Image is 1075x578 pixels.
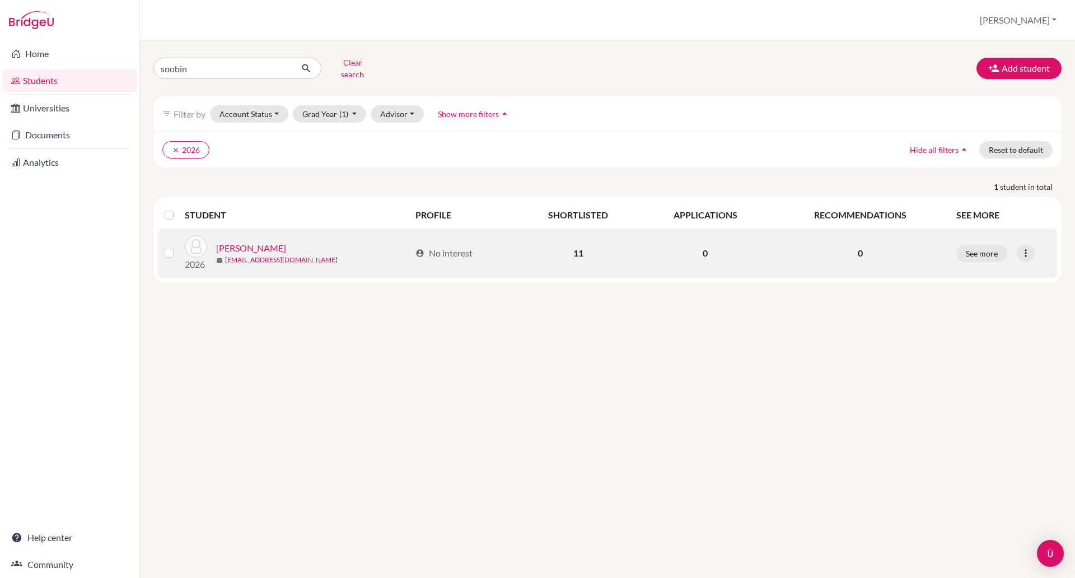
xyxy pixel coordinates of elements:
div: No interest [415,246,473,260]
button: See more [956,245,1007,262]
td: 0 [640,229,770,278]
a: Students [2,69,137,92]
p: 0 [778,246,943,260]
i: filter_list [162,109,171,118]
th: APPLICATIONS [640,202,770,229]
button: [PERSON_NAME] [975,10,1062,31]
span: student in total [1000,181,1062,193]
img: Bridge-U [9,11,54,29]
button: clear2026 [162,141,209,159]
a: Universities [2,97,137,119]
button: Reset to default [979,141,1053,159]
th: SHORTLISTED [516,202,640,229]
th: SEE MORE [950,202,1057,229]
span: Filter by [174,109,205,119]
img: Park, Isabella [185,235,207,258]
a: Home [2,43,137,65]
span: (1) [339,109,348,119]
a: [PERSON_NAME] [216,241,286,255]
button: Clear search [321,54,384,83]
a: Community [2,553,137,576]
div: Open Intercom Messenger [1037,540,1064,567]
span: account_circle [415,249,424,258]
strong: 1 [994,181,1000,193]
th: STUDENT [185,202,409,229]
a: [EMAIL_ADDRESS][DOMAIN_NAME] [225,255,338,265]
p: 2026 [185,258,207,271]
input: Find student by name... [153,58,292,79]
button: Add student [976,58,1062,79]
span: Show more filters [438,109,499,119]
td: 11 [516,229,640,278]
button: Account Status [210,105,288,123]
a: Documents [2,124,137,146]
button: Show more filtersarrow_drop_up [428,105,520,123]
a: Help center [2,526,137,549]
span: Hide all filters [910,145,959,155]
button: Grad Year(1) [293,105,367,123]
button: Advisor [371,105,424,123]
button: Hide all filtersarrow_drop_up [900,141,979,159]
i: clear [172,146,180,154]
th: RECOMMENDATIONS [771,202,950,229]
th: PROFILE [409,202,516,229]
i: arrow_drop_up [959,144,970,155]
span: mail [216,257,223,264]
i: arrow_drop_up [499,108,510,119]
a: Analytics [2,151,137,174]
